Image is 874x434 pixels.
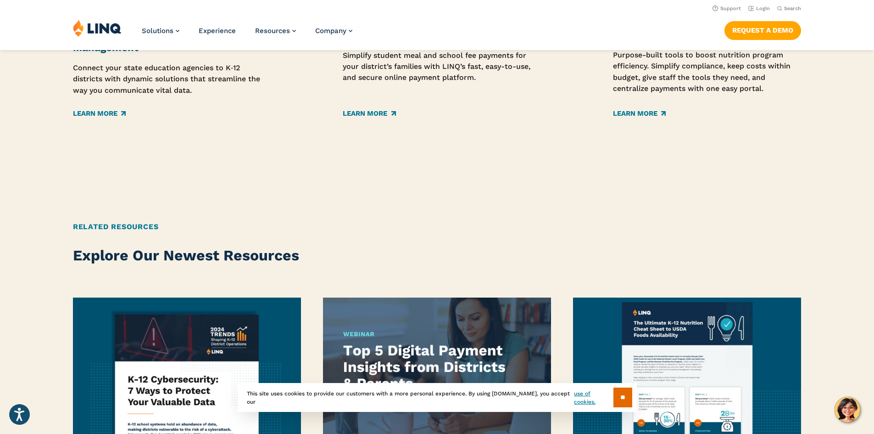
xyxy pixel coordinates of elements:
[73,108,126,118] a: Learn More
[73,62,261,96] p: Connect your state education agencies to K‑12 districts with dynamic solutions that streamline th...
[343,50,531,96] p: Simplify student meal and school fee payments for your district’s families with LINQ’s fast, easy...
[835,397,860,423] button: Hello, have a question? Let’s chat.
[199,27,236,35] a: Experience
[255,27,296,35] a: Resources
[573,298,801,434] img: Ultimate K‑12 Nutrition cheat sheet to USDA Foods Availability
[73,19,122,37] img: LINQ | K‑12 Software
[613,108,666,118] a: Learn More
[238,383,637,412] div: This site uses cookies to provide our customers with a more personal experience. By using [DOMAIN...
[142,27,173,35] span: Solutions
[784,6,801,11] span: Search
[142,27,179,35] a: Solutions
[255,27,290,35] span: Resources
[748,6,770,11] a: Login
[142,19,352,50] nav: Primary Navigation
[574,389,613,406] a: use of cookies.
[73,298,301,434] img: Cyber Security Handout Thumbnail
[777,5,801,12] button: Open Search Bar
[73,247,299,264] strong: Explore Our Newest Resources
[73,221,801,232] h2: Related Resources
[315,27,346,35] span: Company
[724,19,801,39] nav: Button Navigation
[315,27,352,35] a: Company
[323,298,551,434] img: 2024 Payments Report Webinar
[713,6,741,11] a: Support
[724,21,801,39] a: Request a Demo
[73,29,192,53] strong: State Education Agency Management
[613,50,801,96] p: Purpose-built tools to boost nutrition program efficiency. Simplify compliance, keep costs within...
[343,108,395,118] a: Learn More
